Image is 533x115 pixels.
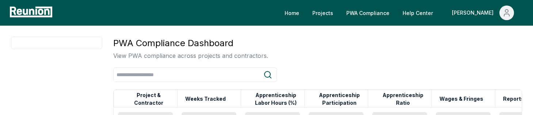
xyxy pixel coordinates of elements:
[247,92,304,106] button: Apprenticeship Labor Hours (%)
[311,92,368,106] button: Apprenticeship Participation
[120,92,177,106] button: Project & Contractor
[113,37,268,50] h3: PWA Compliance Dashboard
[452,5,496,20] div: [PERSON_NAME]
[307,5,339,20] a: Projects
[340,5,395,20] a: PWA Compliance
[184,92,227,106] button: Weeks Tracked
[113,51,268,60] p: View PWA compliance across projects and contractors.
[397,5,439,20] a: Help Center
[279,5,305,20] a: Home
[279,5,526,20] nav: Main
[438,92,485,106] button: Wages & Fringes
[374,92,431,106] button: Apprenticeship Ratio
[446,5,520,20] button: [PERSON_NAME]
